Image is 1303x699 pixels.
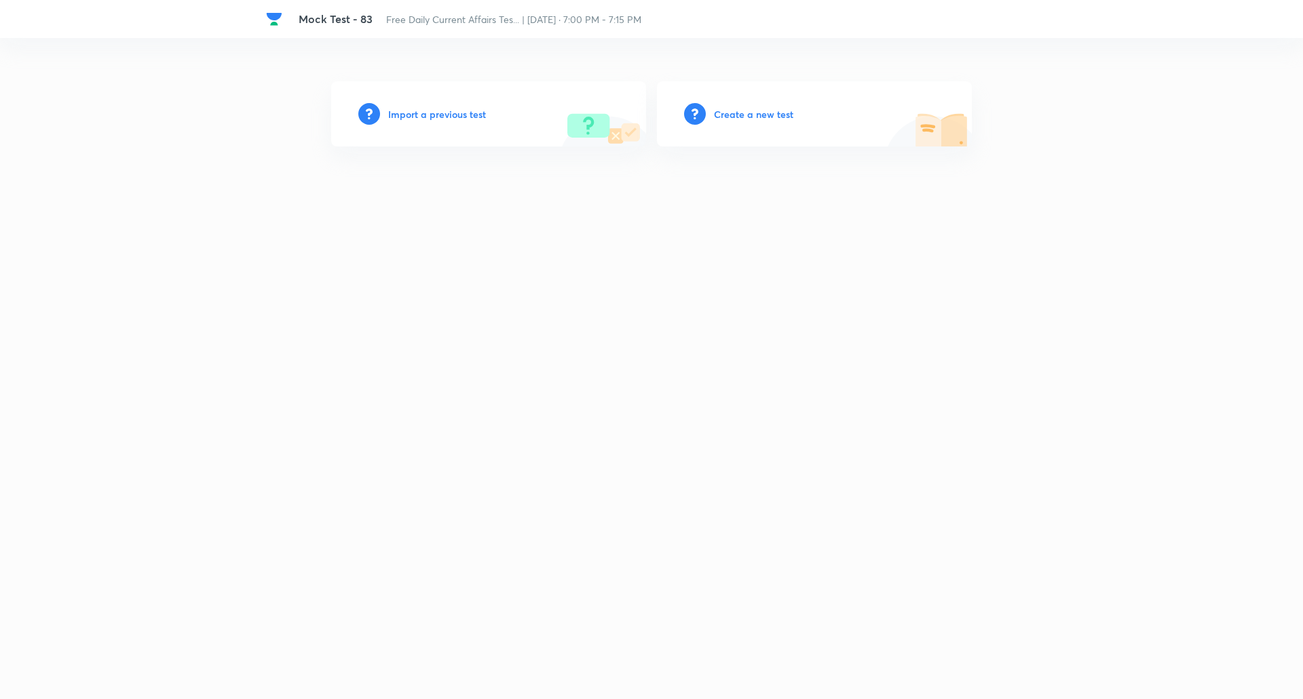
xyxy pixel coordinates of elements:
[299,12,373,26] span: Mock Test - 83
[714,107,793,121] h6: Create a new test
[266,11,288,27] a: Company Logo
[266,11,282,27] img: Company Logo
[388,107,486,121] h6: Import a previous test
[386,13,641,26] span: Free Daily Current Affairs Tes... | [DATE] · 7:00 PM - 7:15 PM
